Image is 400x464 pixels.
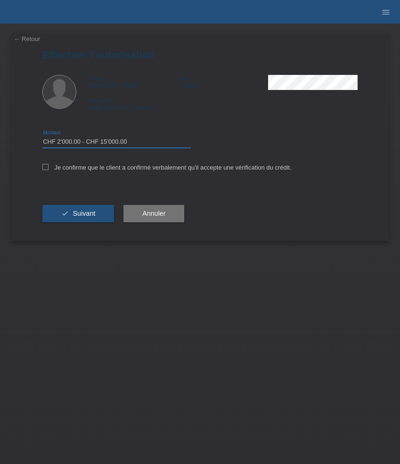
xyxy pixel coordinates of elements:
[90,75,179,89] div: [PERSON_NAME]
[142,210,165,217] span: Annuler
[90,98,114,104] span: Nationalité
[179,75,268,89] div: Lovizio
[73,210,95,217] span: Suivant
[61,210,69,217] i: check
[90,97,179,111] div: [GEOGRAPHIC_DATA]
[42,49,358,61] h1: Effectuer l’autorisation
[123,205,184,223] button: Annuler
[42,164,292,171] label: Je confirme que le client a confirmé verbalement qu'il accepte une vérification du crédit.
[90,76,108,81] span: Prénom
[381,8,391,17] i: menu
[42,205,114,223] button: check Suivant
[376,9,395,15] a: menu
[14,35,41,42] a: ← Retour
[179,76,189,81] span: Nom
